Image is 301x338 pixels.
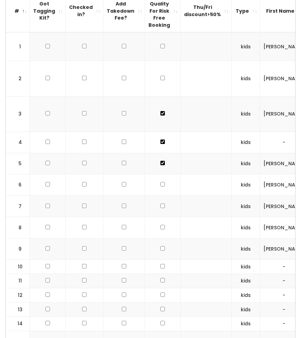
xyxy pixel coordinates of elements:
td: 5 [6,153,30,174]
td: 14 [6,317,30,331]
td: 9 [6,238,30,259]
td: kids [232,174,260,196]
td: 12 [6,288,30,302]
td: kids [232,96,260,132]
td: 7 [6,196,30,217]
td: kids [232,32,260,61]
td: 10 [6,259,30,274]
td: kids [232,288,260,302]
td: 3 [6,96,30,132]
td: 2 [6,61,30,96]
td: 1 [6,32,30,61]
td: 6 [6,174,30,196]
td: kids [232,238,260,259]
td: kids [232,259,260,274]
td: 11 [6,274,30,288]
td: kids [232,132,260,153]
td: 13 [6,302,30,317]
td: kids [232,61,260,96]
td: kids [232,196,260,217]
td: kids [232,217,260,238]
td: kids [232,274,260,288]
td: kids [232,302,260,317]
td: 8 [6,217,30,238]
td: 4 [6,132,30,153]
td: kids [232,317,260,331]
td: kids [232,153,260,174]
